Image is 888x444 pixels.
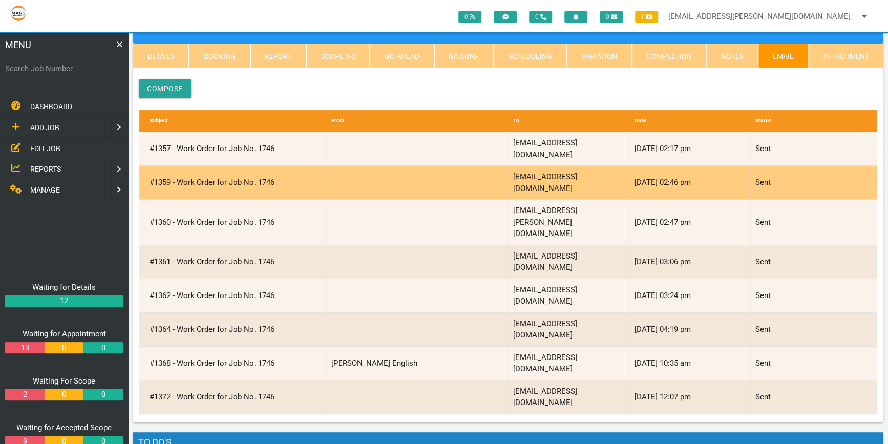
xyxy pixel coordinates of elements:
a: Scope 1-3 [306,44,370,68]
div: [EMAIL_ADDRESS][PERSON_NAME][DOMAIN_NAME] [508,200,629,245]
a: Waiting For Scope [33,376,95,386]
div: #1360 - Work Order for Job No. 1746 [144,200,326,245]
div: Sent [750,200,872,245]
span: ADD JOB [30,123,59,132]
div: [EMAIL_ADDRESS][DOMAIN_NAME] [508,313,629,346]
a: Scheduling [494,44,566,68]
a: 2 [5,389,44,400]
a: Notes [706,44,758,68]
div: [EMAIL_ADDRESS][DOMAIN_NAME] [508,347,629,380]
a: 0 [45,342,83,354]
div: #1372 - Work Order for Job No. 1746 [144,380,326,414]
a: 0 [83,342,122,354]
a: Completion [632,44,706,68]
div: [EMAIL_ADDRESS][DOMAIN_NAME] [508,132,629,165]
div: #1362 - Work Order for Job No. 1746 [144,279,326,312]
div: [DATE] 04:19 pm [629,313,751,346]
div: [EMAIL_ADDRESS][DOMAIN_NAME] [508,380,629,414]
div: [EMAIL_ADDRESS][DOMAIN_NAME] [508,279,629,312]
a: Email [758,44,808,68]
div: From [326,110,508,132]
span: EDIT JOB [30,144,60,152]
div: Subject [144,110,326,132]
div: #1359 - Work Order for Job No. 1746 [144,166,326,199]
span: 0 [529,11,552,23]
a: Go Ahead [370,44,434,68]
span: MANAGE [30,186,60,194]
a: 0 [83,389,122,400]
div: [DATE] 10:35 am [629,347,751,380]
a: GA Conf [434,44,494,68]
span: 0 [458,11,481,23]
a: 13 [5,342,44,354]
div: [DATE] 02:47 pm [629,200,751,245]
div: [DATE] 02:46 pm [629,166,751,199]
a: 0 [45,389,83,400]
div: Sent [750,347,872,380]
span: DASHBOARD [30,102,72,111]
label: Search Job Number [5,63,123,75]
a: Variation [566,44,631,68]
div: #1368 - Work Order for Job No. 1746 [144,347,326,380]
div: Sent [750,245,872,279]
div: [DATE] 02:17 pm [629,132,751,165]
span: 0 [600,11,623,23]
div: [DATE] 03:06 pm [629,245,751,279]
img: s3file [10,5,27,22]
a: Compose [139,79,191,98]
a: Details [133,44,189,68]
div: Status [750,110,872,132]
div: To [508,110,629,132]
a: Attachment [809,44,883,68]
div: Date [629,110,751,132]
span: REPORTS [30,165,61,173]
div: [EMAIL_ADDRESS][DOMAIN_NAME] [508,245,629,279]
a: Waiting for Accepted Scope [16,423,112,432]
a: Waiting for Details [32,283,96,292]
div: #1361 - Work Order for Job No. 1746 [144,245,326,279]
div: Sent [750,380,872,414]
a: Waiting for Appointment [23,329,106,339]
div: #1357 - Work Order for Job No. 1746 [144,132,326,165]
div: [DATE] 03:24 pm [629,279,751,312]
span: 1 [635,11,658,23]
div: [PERSON_NAME] English [326,347,508,380]
div: Sent [750,166,872,199]
div: [DATE] 12:07 pm [629,380,751,414]
a: Report [250,44,306,68]
span: MENU [5,38,31,52]
div: #1364 - Work Order for Job No. 1746 [144,313,326,346]
a: 12 [5,295,123,307]
a: Booking [189,44,250,68]
div: Sent [750,313,872,346]
div: Sent [750,132,872,165]
div: [EMAIL_ADDRESS][DOMAIN_NAME] [508,166,629,199]
div: Sent [750,279,872,312]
